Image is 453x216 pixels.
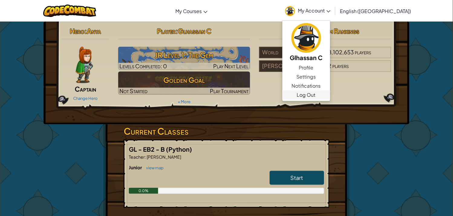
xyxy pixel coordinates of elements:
[175,8,202,14] span: My Courses
[291,174,303,181] span: Start
[282,72,330,81] a: Settings
[129,164,143,170] span: Junior
[259,60,325,72] div: [PERSON_NAME]
[178,27,211,35] span: Glhassan C
[75,85,96,93] span: Captain
[146,154,181,160] span: [PERSON_NAME]
[118,47,250,70] img: JR Level 1: The Gem
[259,66,391,73] a: [PERSON_NAME]2players
[328,49,354,56] span: 8,102,653
[118,47,250,70] a: Play Next Level
[143,165,164,170] a: view map
[70,27,84,35] span: Hero
[129,154,145,160] span: Teacher
[129,145,166,153] span: GL - EB2 - B
[76,47,93,83] img: captain-pose.png
[288,53,324,62] h5: Glhassan C
[43,5,96,17] img: CodeCombat logo
[118,72,250,95] img: Golden Goal
[118,48,250,62] h3: JR Level 1: The Gem
[282,90,330,100] a: Log Out
[172,3,210,19] a: My Courses
[118,72,250,95] a: Golden GoalNot StartedPlay Tournament
[282,63,330,72] a: Profile
[120,62,167,69] span: Levels Completed: 0
[120,87,148,94] span: Not Started
[333,62,349,69] span: players
[282,1,334,20] a: My Account
[285,6,295,16] img: avatar
[259,47,325,58] div: World
[175,27,178,35] span: :
[145,154,146,160] span: :
[178,99,191,104] a: + More
[259,52,391,59] a: World8,102,653players
[124,124,329,138] h3: Current Classes
[337,3,414,19] a: English ([GEOGRAPHIC_DATA])
[166,145,192,153] span: (Python)
[210,87,249,94] span: Play Tournament
[282,22,330,63] a: Glhassan C
[118,73,250,87] h3: Golden Goal
[73,96,98,101] a: Change Hero
[298,7,331,14] span: My Account
[282,81,330,90] a: Notifications
[129,188,158,194] div: 0.0%
[355,49,371,56] span: players
[340,8,411,14] span: English ([GEOGRAPHIC_DATA])
[87,27,101,35] span: Anya
[84,27,87,35] span: :
[292,23,321,53] img: avatar
[213,62,249,69] span: Play Next Level
[292,82,321,89] span: Notifications
[157,27,175,35] span: Player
